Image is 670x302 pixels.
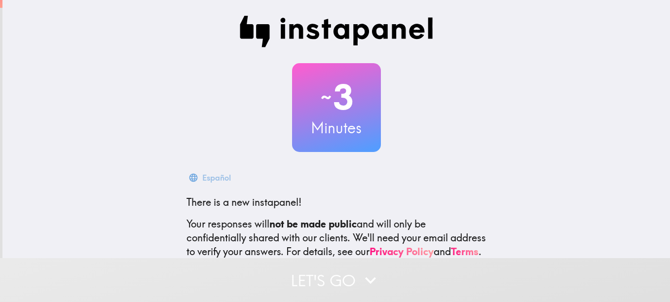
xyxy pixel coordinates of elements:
img: Instapanel [240,16,433,47]
div: Español [202,171,231,185]
span: There is a new instapanel! [186,196,301,208]
h3: Minutes [292,117,381,138]
b: not be made public [269,218,357,230]
a: Privacy Policy [370,245,434,258]
p: Your responses will and will only be confidentially shared with our clients. We'll need your emai... [186,217,486,259]
h2: 3 [292,77,381,117]
button: Español [186,168,235,188]
a: Terms [451,245,479,258]
span: ~ [319,82,333,112]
